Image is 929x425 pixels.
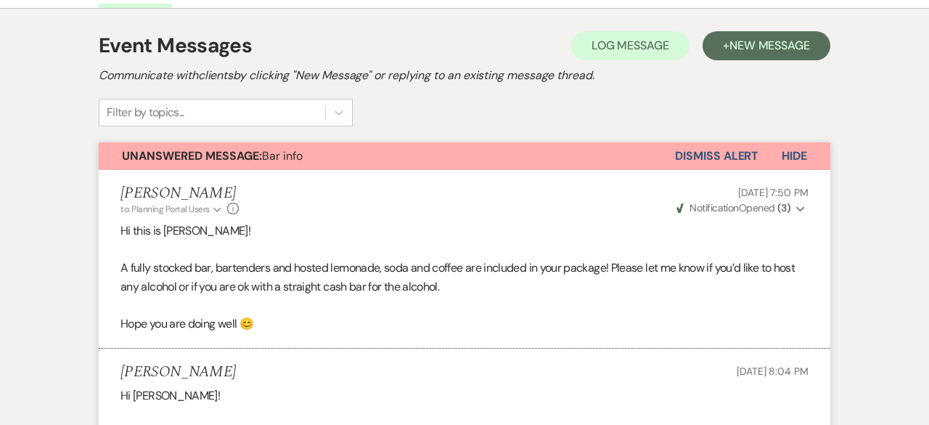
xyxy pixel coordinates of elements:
p: Hi this is [PERSON_NAME]! [120,222,809,240]
strong: Unanswered Message: [122,148,262,163]
p: A fully stocked bar, bartenders and hosted lemonade, soda and coffee are included in your package... [120,259,809,296]
button: Unanswered Message:Bar info [99,142,675,170]
h1: Event Messages [99,31,252,61]
span: Opened [676,201,790,214]
p: Hi [PERSON_NAME]! [120,386,809,405]
span: Log Message [592,38,669,53]
strong: ( 3 ) [777,201,790,214]
span: to: Planning Portal Users [120,203,210,215]
span: Notification [689,201,738,214]
span: [DATE] 8:04 PM [737,365,809,378]
h5: [PERSON_NAME] [120,363,236,381]
button: Log Message [571,31,689,60]
p: Hope you are doing well 😊 [120,315,809,333]
h2: Communicate with clients by clicking "New Message" or replying to an existing message thread. [99,67,830,84]
span: New Message [729,38,810,53]
button: +New Message [703,31,830,60]
span: Bar info [122,148,303,163]
h5: [PERSON_NAME] [120,185,239,203]
span: [DATE] 7:50 PM [738,186,809,199]
button: Dismiss Alert [675,142,758,170]
div: Filter by topics... [107,104,184,121]
button: NotificationOpened (3) [674,201,809,216]
button: to: Planning Portal Users [120,203,224,216]
span: Hide [782,148,807,163]
button: Hide [758,142,830,170]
